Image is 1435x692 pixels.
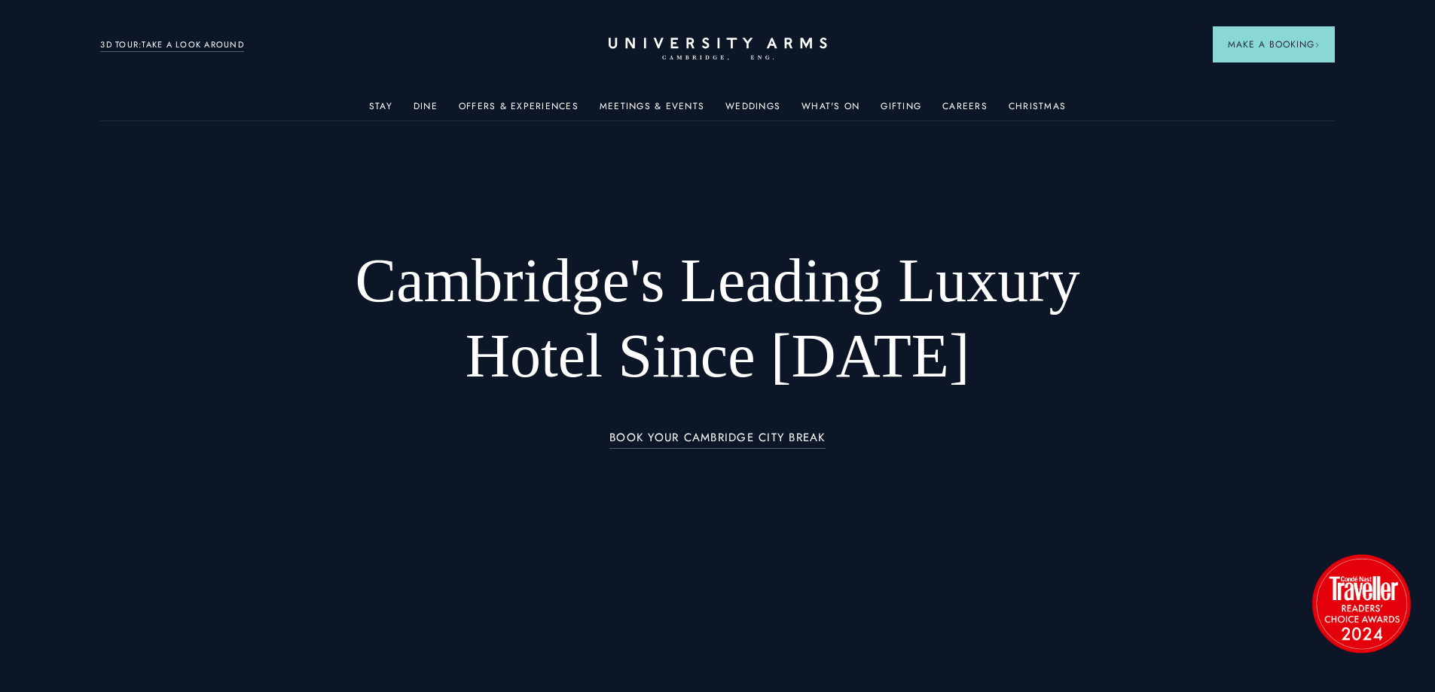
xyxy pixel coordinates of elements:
[369,101,392,120] a: Stay
[600,101,704,120] a: Meetings & Events
[1305,547,1418,660] img: image-2524eff8f0c5d55edbf694693304c4387916dea5-1501x1501-png
[100,38,244,52] a: 3D TOUR:TAKE A LOOK AROUND
[609,431,826,449] a: BOOK YOUR CAMBRIDGE CITY BREAK
[881,101,921,120] a: Gifting
[1009,101,1066,120] a: Christmas
[1228,38,1320,51] span: Make a Booking
[801,101,859,120] a: What's On
[316,243,1119,394] h1: Cambridge's Leading Luxury Hotel Since [DATE]
[725,101,780,120] a: Weddings
[459,101,579,120] a: Offers & Experiences
[609,38,827,61] a: Home
[942,101,988,120] a: Careers
[1213,26,1335,62] button: Make a BookingArrow icon
[1314,42,1320,47] img: Arrow icon
[414,101,438,120] a: Dine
